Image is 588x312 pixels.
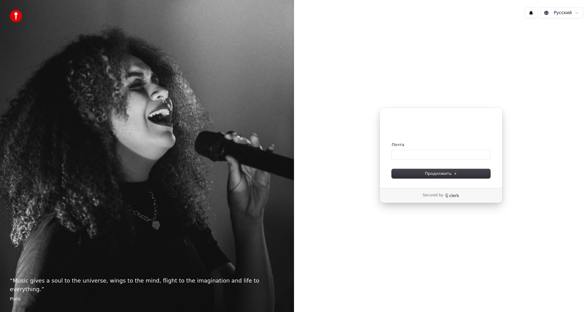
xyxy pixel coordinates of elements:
[10,10,22,22] img: youka
[392,169,490,178] button: Продолжить
[10,276,284,294] p: “ Music gives a soul to the universe, wings to the mind, flight to the imagination and life to ev...
[423,193,443,198] p: Secured by
[10,296,284,302] footer: Plato
[445,193,459,198] a: Clerk logo
[392,142,404,148] label: Почта
[425,171,457,176] span: Продолжить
